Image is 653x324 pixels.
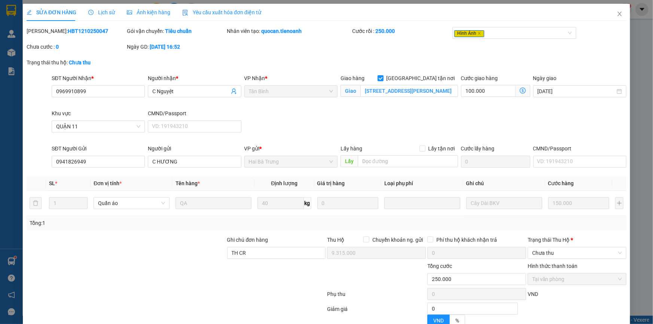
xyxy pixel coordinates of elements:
[27,43,125,51] div: Chưa cước :
[381,176,463,191] th: Loại phụ phí
[463,176,545,191] th: Ghi chú
[548,197,609,209] input: 0
[27,27,125,35] div: [PERSON_NAME]:
[317,180,345,186] span: Giá trị hàng
[227,247,326,259] input: Ghi chú đơn hàng
[466,197,542,209] input: Ghi Chú
[127,43,226,51] div: Ngày GD:
[56,121,140,132] span: QUẬN 11
[244,144,338,153] div: VP gửi
[98,198,165,209] span: Quần áo
[68,28,108,34] b: HBT1210250047
[148,74,241,82] div: Người nhận
[375,28,395,34] b: 250.000
[327,237,344,243] span: Thu Hộ
[455,318,459,324] span: %
[532,247,622,259] span: Chưa thu
[617,11,623,17] span: close
[27,10,32,15] span: edit
[88,9,115,15] span: Lịch sử
[341,146,362,152] span: Lấy hàng
[352,27,451,35] div: Cước rồi :
[56,44,59,50] b: 0
[127,27,226,35] div: Gói vận chuyển:
[461,156,530,168] input: Cước lấy hàng
[244,75,265,81] span: VP Nhận
[182,10,188,16] img: icon
[433,236,500,244] span: Phí thu hộ khách nhận trả
[533,144,626,153] div: CMND/Passport
[262,28,302,34] b: quocan.tienoanh
[231,88,237,94] span: user-add
[88,10,94,15] span: clock-circle
[477,31,481,35] span: close
[317,197,378,209] input: 0
[165,28,192,34] b: Tiêu chuẩn
[49,180,55,186] span: SL
[341,155,358,167] span: Lấy
[52,109,145,117] div: Khu vực
[548,180,574,186] span: Cước hàng
[520,88,526,94] span: dollar-circle
[127,9,170,15] span: Ảnh kiện hàng
[341,85,360,97] span: Giao
[532,273,622,285] span: Tại văn phòng
[454,30,484,37] span: Hình Ảnh
[533,75,557,81] label: Ngày giao
[30,219,252,227] div: Tổng: 1
[538,87,615,95] input: Ngày giao
[127,10,132,15] span: picture
[182,9,261,15] span: Yêu cầu xuất hóa đơn điện tử
[176,197,251,209] input: VD: Bàn, Ghế
[148,109,241,117] div: CMND/Passport
[427,263,452,269] span: Tổng cước
[615,197,623,209] button: plus
[528,291,538,297] span: VND
[27,9,76,15] span: SỬA ĐƠN HÀNG
[94,180,122,186] span: Đơn vị tính
[30,197,42,209] button: delete
[52,74,145,82] div: SĐT Người Nhận
[341,75,364,81] span: Giao hàng
[461,146,495,152] label: Cước lấy hàng
[227,27,351,35] div: Nhân viên tạo:
[304,197,311,209] span: kg
[69,59,91,65] b: Chưa thu
[384,74,458,82] span: [GEOGRAPHIC_DATA] tận nơi
[271,180,297,186] span: Định lượng
[249,156,333,167] span: Hai Bà Trưng
[433,318,444,324] span: VND
[461,75,498,81] label: Cước giao hàng
[461,85,516,97] input: Cước giao hàng
[360,85,458,97] input: Giao tận nơi
[528,263,577,269] label: Hình thức thanh toán
[249,86,333,97] span: Tân Bình
[227,237,268,243] label: Ghi chú đơn hàng
[150,44,180,50] b: [DATE] 16:52
[27,58,150,67] div: Trạng thái thu hộ:
[425,144,458,153] span: Lấy tận nơi
[358,155,458,167] input: Dọc đường
[528,236,626,244] div: Trạng thái Thu Hộ
[148,144,241,153] div: Người gửi
[369,236,426,244] span: Chuyển khoản ng. gửi
[609,4,630,25] button: Close
[52,144,145,153] div: SĐT Người Gửi
[176,180,200,186] span: Tên hàng
[327,290,427,303] div: Phụ thu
